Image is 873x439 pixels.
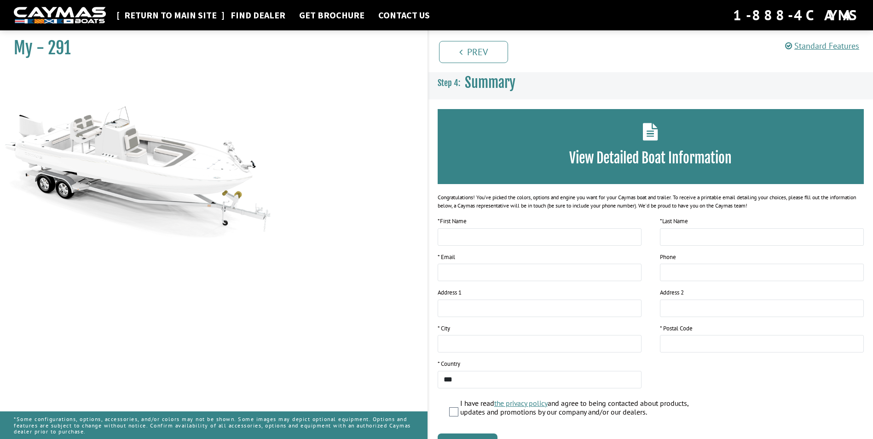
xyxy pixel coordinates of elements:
label: * Email [438,253,455,262]
div: 1-888-4CAYMAS [733,5,859,25]
a: Return to main site [120,9,221,21]
a: Prev [439,41,508,63]
p: *Some configurations, options, accessories, and/or colors may not be shown. Some images may depic... [14,411,414,439]
a: Standard Features [785,40,859,51]
label: * Postal Code [660,324,693,333]
h1: My - 291 [14,38,405,58]
h3: View Detailed Boat Information [451,150,850,167]
label: Address 1 [438,288,462,297]
img: white-logo-c9c8dbefe5ff5ceceb0f0178aa75bf4bb51f6bca0971e226c86eb53dfe498488.png [14,7,106,24]
a: Contact Us [374,9,434,21]
label: Last Name [660,217,688,226]
label: * City [438,324,450,333]
div: Congratulations! You’ve picked the colors, options and engine you want for your Caymas boat and t... [438,193,864,210]
span: Summary [465,74,515,91]
label: * Country [438,359,460,369]
label: First Name [438,217,467,226]
a: the privacy policy [494,399,548,408]
label: Address 2 [660,288,684,297]
label: Phone [660,253,676,262]
label: I have read and agree to being contacted about products, updates and promotions by our company an... [460,399,709,419]
a: Find Dealer [226,9,290,21]
a: Get Brochure [295,9,369,21]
